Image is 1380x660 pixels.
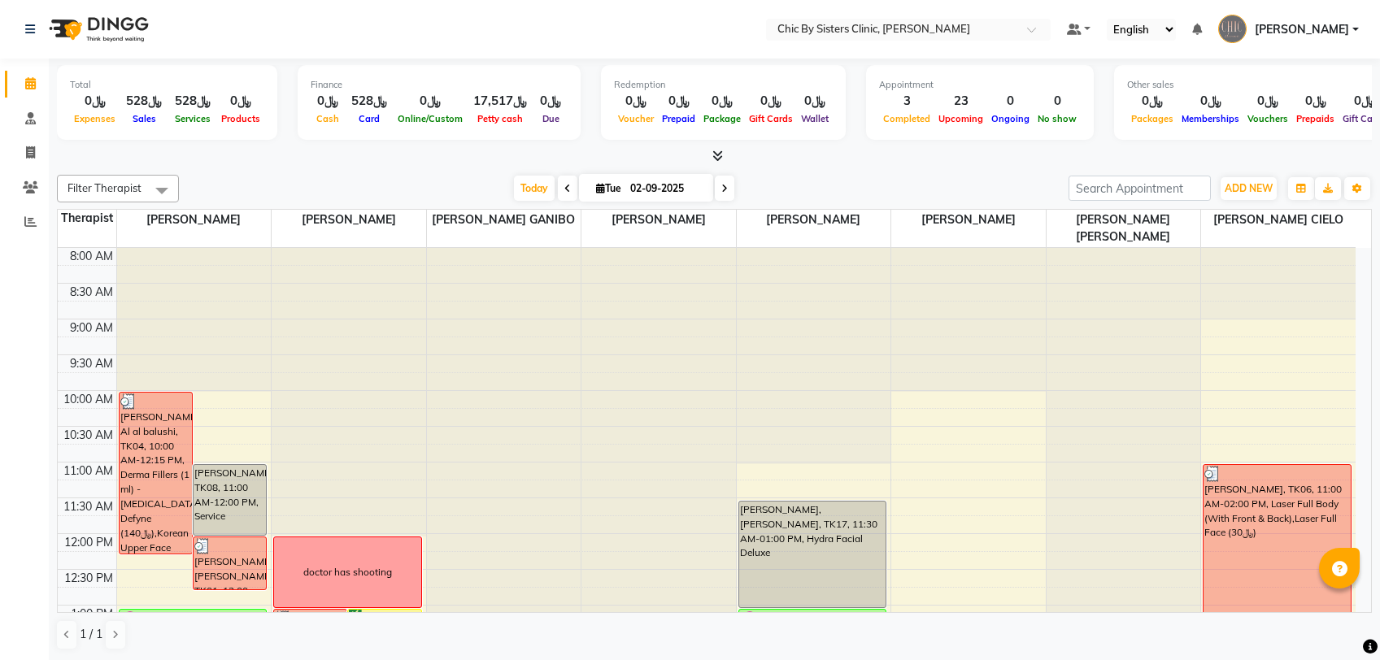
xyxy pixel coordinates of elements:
button: ADD NEW [1221,177,1277,200]
div: [PERSON_NAME], [PERSON_NAME], TK17, 11:30 AM-01:00 PM, Hydra Facial Deluxe [739,502,886,607]
span: Prepaids [1292,113,1339,124]
div: 0 [987,92,1034,111]
div: 9:00 AM [67,319,116,337]
input: 2025-09-02 [625,176,707,201]
div: Therapist [58,210,116,227]
div: 10:00 AM [60,391,116,408]
span: Today [514,176,555,201]
div: 10:30 AM [60,427,116,444]
div: ﷼0 [699,92,745,111]
div: Appointment [879,78,1081,92]
img: Khulood al adawi [1218,15,1247,43]
span: Prepaid [658,113,699,124]
span: [PERSON_NAME] [117,210,272,230]
span: [PERSON_NAME] [581,210,736,230]
div: ﷼0 [1178,92,1243,111]
div: 8:30 AM [67,284,116,301]
span: Online/Custom [394,113,467,124]
div: ﷼0 [394,92,467,111]
div: ﷼0 [658,92,699,111]
div: ﷼0 [1127,92,1178,111]
div: 12:30 PM [61,570,116,587]
div: ﷼0 [533,92,568,111]
div: Total [70,78,264,92]
span: [PERSON_NAME] [PERSON_NAME] [1047,210,1201,247]
span: Sales [128,113,160,124]
span: Voucher [614,113,658,124]
div: 3 [879,92,934,111]
img: logo [41,7,153,52]
div: doctor has shooting [303,565,392,580]
div: 8:00 AM [67,248,116,265]
span: Gift Cards [745,113,797,124]
span: [PERSON_NAME] [737,210,891,230]
div: ﷼17,517 [467,92,533,111]
div: [PERSON_NAME] [PERSON_NAME], TK01, 12:00 PM-12:45 PM, Allergan Upper Face [194,537,266,589]
span: No show [1034,113,1081,124]
span: Petty cash [473,113,527,124]
div: Redemption [614,78,833,92]
div: ﷼528 [168,92,217,111]
span: [PERSON_NAME] GANIBO [427,210,581,230]
div: [PERSON_NAME], TK08, 11:00 AM-12:00 PM, Service [194,465,266,535]
span: Completed [879,113,934,124]
span: Card [355,113,384,124]
span: Packages [1127,113,1178,124]
div: 0 [1034,92,1081,111]
div: Finance [311,78,568,92]
div: ﷼0 [745,92,797,111]
span: Cash [312,113,343,124]
span: Wallet [797,113,833,124]
span: 1 / 1 [80,626,102,643]
div: ﷼0 [311,92,345,111]
div: ﷼0 [797,92,833,111]
div: ﷼528 [120,92,168,111]
div: ﷼0 [1243,92,1292,111]
span: [PERSON_NAME] [1255,21,1349,38]
div: 12:00 PM [61,534,116,551]
div: 11:00 AM [60,462,116,480]
span: Services [171,113,215,124]
span: Products [217,113,264,124]
span: Vouchers [1243,113,1292,124]
span: Upcoming [934,113,987,124]
span: Package [699,113,745,124]
span: ADD NEW [1225,182,1273,194]
span: [PERSON_NAME] [272,210,426,230]
div: 23 [934,92,987,111]
span: Filter Therapist [67,181,141,194]
div: 11:30 AM [60,498,116,515]
div: [PERSON_NAME] Al al balushi, TK04, 10:00 AM-12:15 PM, Derma Fillers (1 ml) - [MEDICAL_DATA] Defyn... [120,393,192,554]
span: Memberships [1178,113,1243,124]
span: Due [538,113,564,124]
span: Ongoing [987,113,1034,124]
div: ﷼0 [1292,92,1339,111]
div: ﷼0 [70,92,120,111]
span: Tue [592,182,625,194]
input: Search Appointment [1069,176,1211,201]
div: 1:00 PM [67,606,116,623]
span: [PERSON_NAME] [891,210,1046,230]
span: [PERSON_NAME] CIELO [1201,210,1356,230]
span: Expenses [70,113,120,124]
div: ﷼528 [345,92,394,111]
div: ﷼0 [614,92,658,111]
div: 9:30 AM [67,355,116,372]
div: ﷼0 [217,92,264,111]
